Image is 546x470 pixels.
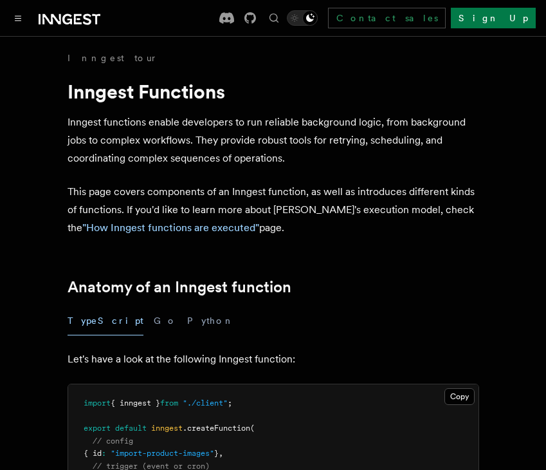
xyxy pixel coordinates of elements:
span: export [84,424,111,433]
button: Go [154,306,177,335]
span: // config [93,437,133,446]
a: Inngest tour [68,52,158,64]
span: : [102,449,106,458]
span: { id [84,449,102,458]
span: ; [228,399,232,408]
span: { inngest } [111,399,160,408]
span: ( [250,424,255,433]
p: This page covers components of an Inngest function, as well as introduces different kinds of func... [68,183,479,237]
span: , [219,449,223,458]
span: default [115,424,147,433]
span: import [84,399,111,408]
button: TypeScript [68,306,143,335]
button: Copy [444,388,475,405]
span: from [160,399,178,408]
button: Toggle navigation [10,10,26,26]
a: "How Inngest functions are executed" [82,221,259,234]
span: } [214,449,219,458]
span: "./client" [183,399,228,408]
p: Inngest functions enable developers to run reliable background logic, from background jobs to com... [68,113,479,167]
a: Sign Up [451,8,536,28]
a: Anatomy of an Inngest function [68,278,291,296]
span: "import-product-images" [111,449,214,458]
p: Let's have a look at the following Inngest function: [68,350,479,368]
button: Find something... [266,10,282,26]
span: .createFunction [183,424,250,433]
h1: Inngest Functions [68,80,479,103]
a: Contact sales [328,8,446,28]
button: Toggle dark mode [287,10,318,26]
span: inngest [151,424,183,433]
button: Python [187,306,234,335]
